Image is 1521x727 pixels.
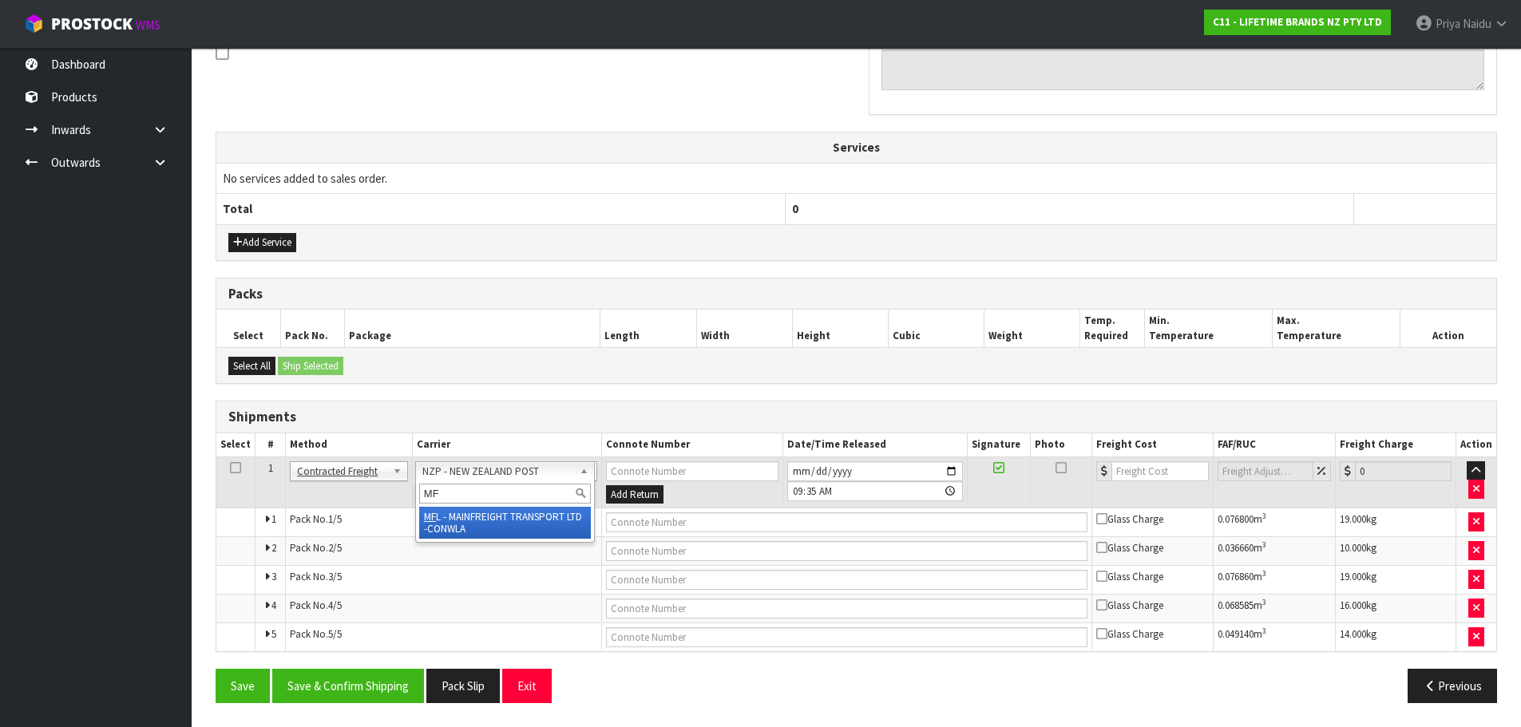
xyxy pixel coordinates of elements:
[606,599,1088,618] input: Connote Number
[600,310,696,347] th: Length
[286,433,413,456] th: Method
[51,14,133,34] span: ProStock
[696,310,792,347] th: Width
[286,595,602,623] td: Pack No.
[216,310,280,347] th: Select
[1204,10,1391,35] a: C11 - LIFETIME BRANDS NZ PTY LTD
[413,433,601,456] th: Carrier
[228,286,1484,302] h3: Packs
[1463,16,1491,31] span: Naidu
[1262,539,1266,550] sup: 3
[344,310,600,347] th: Package
[1213,537,1335,566] td: m
[136,18,160,33] small: WMS
[1436,16,1460,31] span: Priya
[1335,537,1456,566] td: kg
[1080,310,1144,347] th: Temp. Required
[1335,508,1456,537] td: kg
[606,541,1088,561] input: Connote Number
[228,357,275,376] button: Select All
[297,462,386,481] span: Contracted Freight
[1262,568,1266,579] sup: 3
[268,461,273,475] span: 1
[606,627,1088,647] input: Connote Number
[1096,599,1163,612] span: Glass Charge
[502,669,552,703] button: Exit
[606,461,778,481] input: Connote Number
[426,669,500,703] button: Pack Slip
[1092,433,1213,456] th: Freight Cost
[606,570,1088,590] input: Connote Number
[1262,597,1266,607] sup: 3
[216,433,255,456] th: Select
[271,599,276,612] span: 4
[1262,626,1266,636] sup: 3
[216,163,1496,193] td: No services added to sales order.
[1213,433,1335,456] th: FAF/RUC
[228,233,296,252] button: Add Service
[216,194,785,224] th: Total
[1218,512,1254,526] span: 0.076800
[328,512,342,526] span: 1/5
[271,627,276,641] span: 5
[1262,511,1266,521] sup: 3
[228,409,1484,425] h3: Shipments
[1096,570,1163,583] span: Glass Charge
[271,512,276,526] span: 1
[1218,627,1254,641] span: 0.049140
[216,132,1496,163] th: Services
[1111,461,1208,481] input: Freight Cost
[286,508,602,537] td: Pack No.
[24,14,44,34] img: cube-alt.png
[1408,669,1497,703] button: Previous
[286,623,602,652] td: Pack No.
[1456,433,1496,456] th: Action
[422,462,574,481] span: NZP - NEW ZEALAND POST
[1340,512,1366,526] span: 19.000
[782,433,967,456] th: Date/Time Released
[1144,310,1272,347] th: Min. Temperature
[271,541,276,555] span: 2
[601,433,782,456] th: Connote Number
[328,599,342,612] span: 4/5
[280,310,344,347] th: Pack No.
[278,357,343,376] button: Ship Selected
[255,433,286,456] th: #
[1213,595,1335,623] td: m
[1096,541,1163,555] span: Glass Charge
[419,507,592,539] li: L - MAINFREIGHT TRANSPORT LTD -CONWLA
[1030,433,1091,456] th: Photo
[1213,508,1335,537] td: m
[1340,541,1366,555] span: 10.000
[1335,566,1456,595] td: kg
[328,570,342,583] span: 3/5
[216,669,270,703] button: Save
[272,669,424,703] button: Save & Confirm Shipping
[1355,461,1452,481] input: Freight Charge
[1340,570,1366,583] span: 19.000
[1218,541,1254,555] span: 0.036660
[1340,599,1366,612] span: 16.000
[271,570,276,583] span: 3
[1218,570,1254,583] span: 0.076860
[1400,310,1496,347] th: Action
[984,310,1080,347] th: Weight
[606,485,663,504] button: Add Return
[424,510,436,524] em: MF
[328,627,342,641] span: 5/5
[328,541,342,555] span: 2/5
[1213,623,1335,652] td: m
[1335,623,1456,652] td: kg
[1218,461,1313,481] input: Freight Adjustment
[606,512,1088,532] input: Connote Number
[1335,433,1456,456] th: Freight Charge
[792,310,888,347] th: Height
[1213,566,1335,595] td: m
[792,201,798,216] span: 0
[1096,512,1163,526] span: Glass Charge
[1218,599,1254,612] span: 0.068585
[286,537,602,566] td: Pack No.
[889,310,984,347] th: Cubic
[286,566,602,595] td: Pack No.
[1335,595,1456,623] td: kg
